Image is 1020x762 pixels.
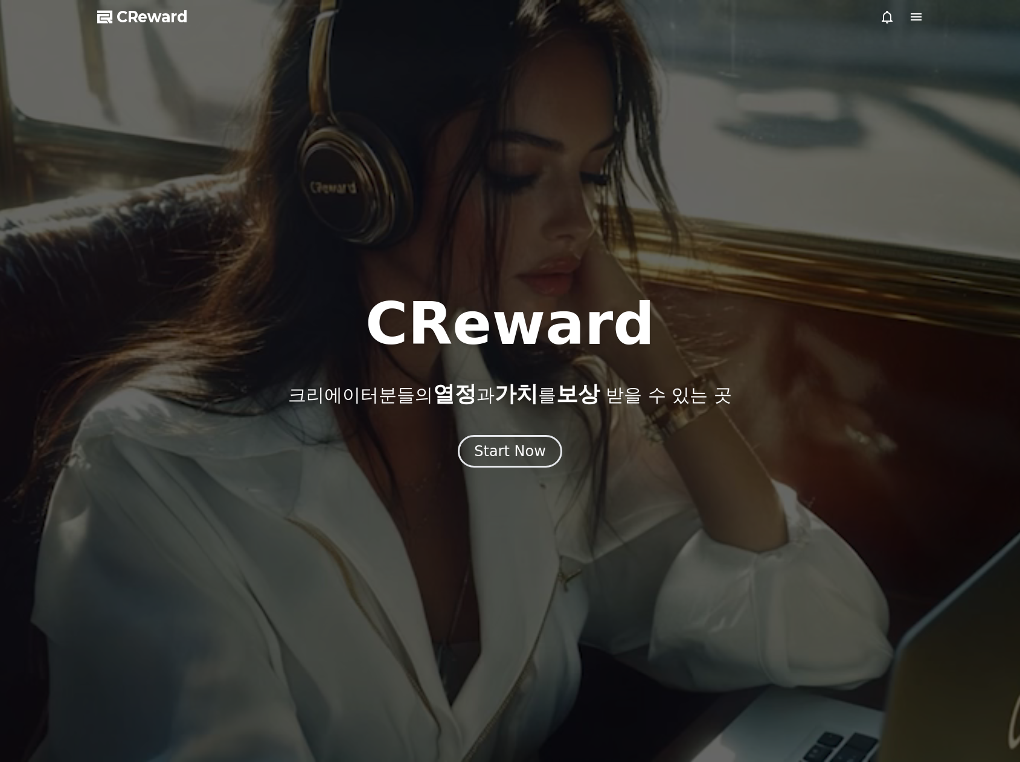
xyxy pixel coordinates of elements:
[458,447,562,459] a: Start Now
[474,442,546,461] div: Start Now
[556,381,600,406] span: 보상
[365,295,655,353] h1: CReward
[458,435,562,468] button: Start Now
[495,381,538,406] span: 가치
[433,381,476,406] span: 열정
[97,7,188,27] a: CReward
[117,7,188,27] span: CReward
[288,382,731,406] p: 크리에이터분들의 과 를 받을 수 있는 곳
